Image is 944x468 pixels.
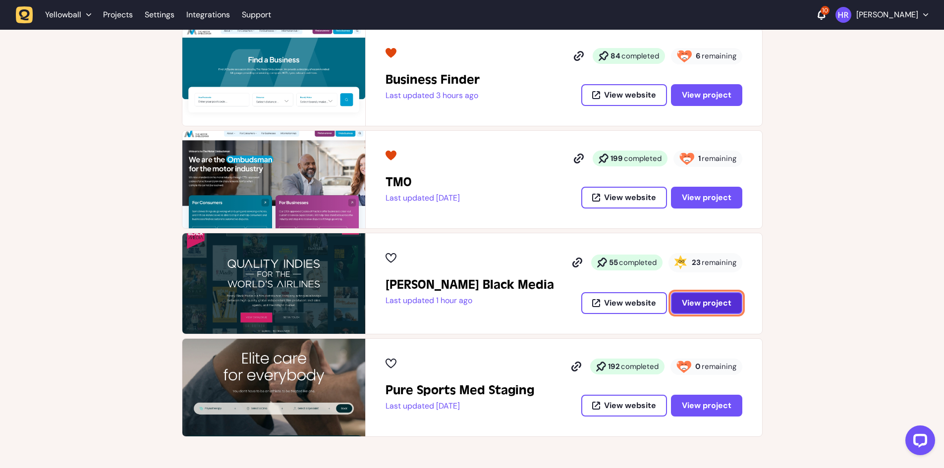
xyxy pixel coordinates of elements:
img: Harry Robinson [835,7,851,23]
strong: 55 [609,258,618,267]
strong: 192 [608,362,620,371]
button: View website [581,84,667,106]
span: remaining [702,362,736,371]
a: Settings [145,6,174,24]
strong: 84 [611,51,620,61]
h2: Pure Sports Med Staging [386,382,534,398]
span: View project [682,400,731,411]
span: remaining [702,51,736,61]
strong: 6 [696,51,701,61]
a: Support [242,10,271,20]
div: 10 [821,6,830,15]
a: Projects [103,6,133,24]
span: remaining [702,258,736,267]
span: completed [621,51,659,61]
button: View website [581,395,667,416]
img: Business Finder [182,28,365,126]
button: View project [671,395,742,416]
p: [PERSON_NAME] [856,10,918,20]
img: TMO [182,131,365,228]
span: View project [682,90,731,100]
span: View website [604,91,656,99]
p: Last updated 1 hour ago [386,296,554,306]
span: View website [604,299,656,307]
h2: Penny Black Media [386,277,554,293]
button: View project [671,84,742,106]
p: Last updated [DATE] [386,193,460,203]
span: completed [619,258,657,267]
h2: TMO [386,174,460,190]
button: View website [581,292,667,314]
strong: 0 [695,362,701,371]
span: remaining [702,154,736,163]
span: Yellowball [45,10,81,20]
span: View website [604,402,656,410]
strong: 23 [692,258,701,267]
button: Yellowball [16,6,97,24]
p: Last updated [DATE] [386,401,534,411]
img: Penny Black Media [182,233,365,334]
button: View project [671,292,742,314]
span: View project [682,298,731,308]
span: View project [682,192,731,203]
button: View website [581,187,667,208]
iframe: LiveChat chat widget [897,421,939,463]
strong: 1 [698,154,701,163]
strong: 199 [611,154,623,163]
span: completed [624,154,662,163]
span: View website [604,194,656,202]
p: Last updated 3 hours ago [386,91,480,101]
img: Pure Sports Med Staging [182,339,365,436]
span: completed [621,362,659,371]
button: View project [671,187,742,208]
h2: Business Finder [386,72,480,88]
button: [PERSON_NAME] [835,7,928,23]
a: Integrations [186,6,230,24]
